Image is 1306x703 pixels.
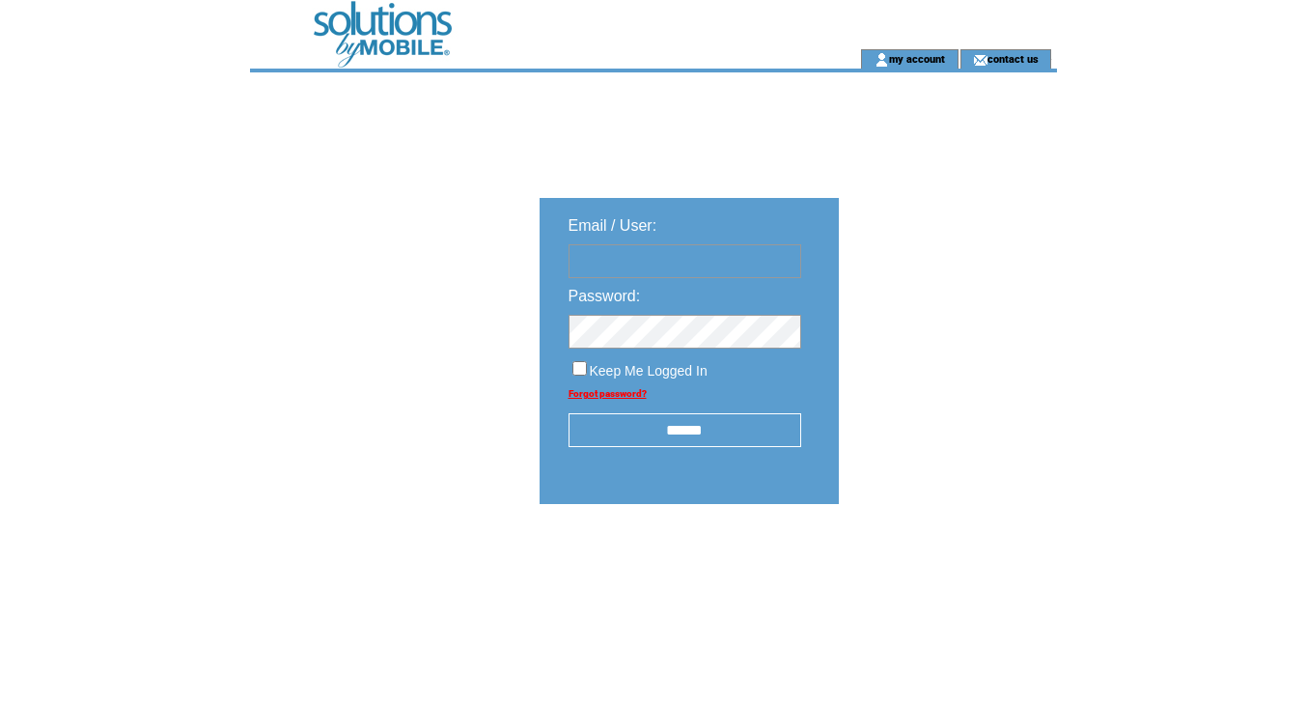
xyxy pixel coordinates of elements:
[987,52,1039,65] a: contact us
[895,552,991,576] img: transparent.png;jsessionid=E01FF14EF17F4E6D8F25B10D7F2FB513
[569,388,647,399] a: Forgot password?
[590,363,708,379] span: Keep Me Logged In
[569,217,657,234] span: Email / User:
[875,52,889,68] img: account_icon.gif;jsessionid=E01FF14EF17F4E6D8F25B10D7F2FB513
[973,52,987,68] img: contact_us_icon.gif;jsessionid=E01FF14EF17F4E6D8F25B10D7F2FB513
[889,52,945,65] a: my account
[569,288,641,304] span: Password:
